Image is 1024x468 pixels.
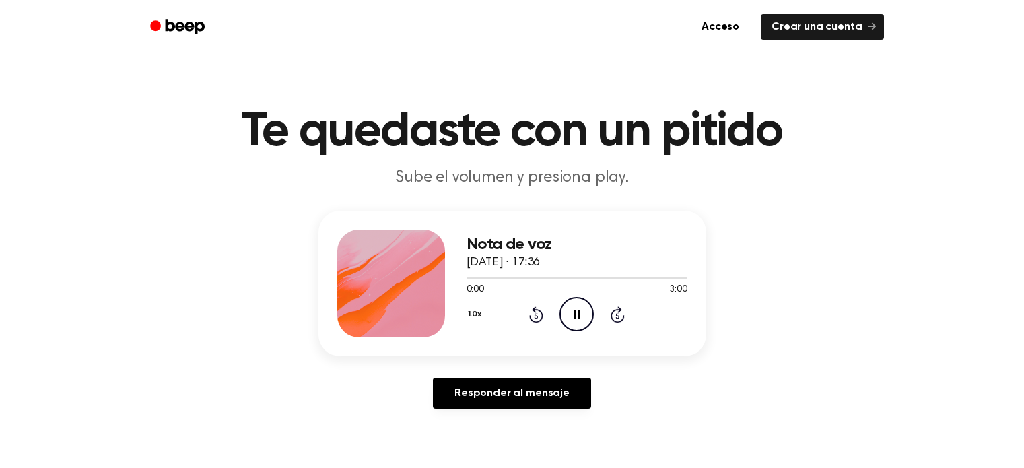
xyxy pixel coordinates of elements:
a: Responder al mensaje [433,378,591,409]
font: 1.0x [468,310,481,319]
font: [DATE] · 17:36 [467,257,541,269]
button: 1.0x [467,303,487,326]
a: Bip [141,14,217,40]
a: Acceso [688,11,753,42]
font: Nota de voz [467,236,552,253]
font: Crear una cuenta [772,22,862,32]
font: 0:00 [467,285,484,294]
font: Responder al mensaje [454,388,570,399]
font: Acceso [702,22,739,32]
font: Sube el volumen y presiona play. [395,170,629,186]
font: 3:00 [669,285,687,294]
font: Te quedaste con un pitido [242,108,782,156]
a: Crear una cuenta [761,14,883,40]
